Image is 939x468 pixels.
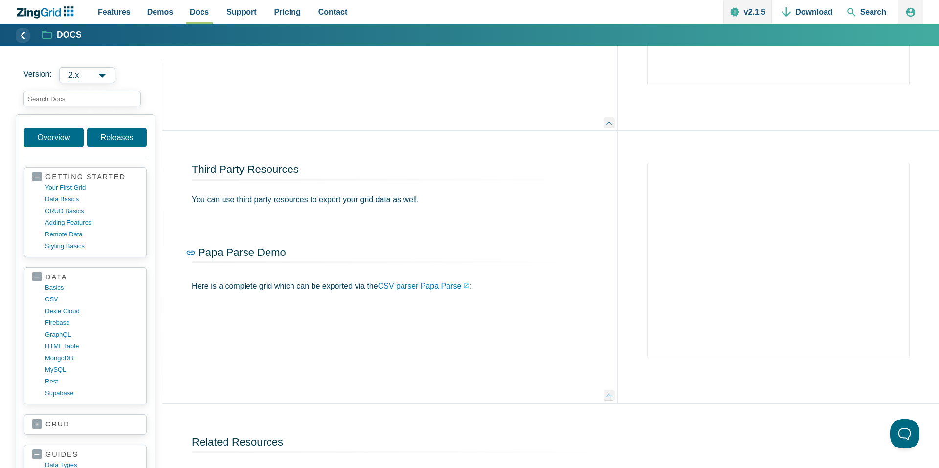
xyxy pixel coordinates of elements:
[45,294,138,305] a: CSV
[45,376,138,387] a: rest
[192,163,299,175] a: Third Party Resources
[45,182,138,193] a: your first grid
[318,5,348,19] span: Contact
[32,450,138,459] a: guides
[45,305,138,317] a: dexie cloud
[198,246,286,258] span: Papa Parse Demo
[43,29,82,41] a: Docs
[45,240,138,252] a: styling basics
[378,279,469,293] a: CSV parser Papa Parse
[190,5,209,19] span: Docs
[45,193,138,205] a: data basics
[45,229,138,240] a: remote data
[45,205,138,217] a: CRUD basics
[147,5,173,19] span: Demos
[226,5,256,19] span: Support
[45,217,138,229] a: adding features
[45,329,138,340] a: GraphQL
[32,420,138,429] a: crud
[45,364,138,376] a: MySQL
[192,193,588,206] p: You can use third party resources to export your grid data as well.
[45,352,138,364] a: MongoDB
[45,340,138,352] a: HTML table
[32,273,138,282] a: data
[16,6,79,19] a: ZingChart Logo. Click to return to the homepage
[98,5,131,19] span: Features
[192,279,588,293] p: Here is a complete grid which can be exported via the :
[23,67,155,83] label: Versions
[87,128,147,147] a: Releases
[57,31,82,40] strong: Docs
[890,419,919,448] iframe: Help Scout Beacon - Open
[45,282,138,294] a: basics
[45,387,138,399] a: supabase
[45,317,138,329] a: firebase
[192,436,283,448] a: Related Resources
[32,172,138,182] a: getting started
[274,5,301,19] span: Pricing
[24,128,84,147] a: Overview
[647,163,910,358] iframe: Demo loaded in iFrame
[23,91,141,106] input: search input
[23,67,52,83] span: Version:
